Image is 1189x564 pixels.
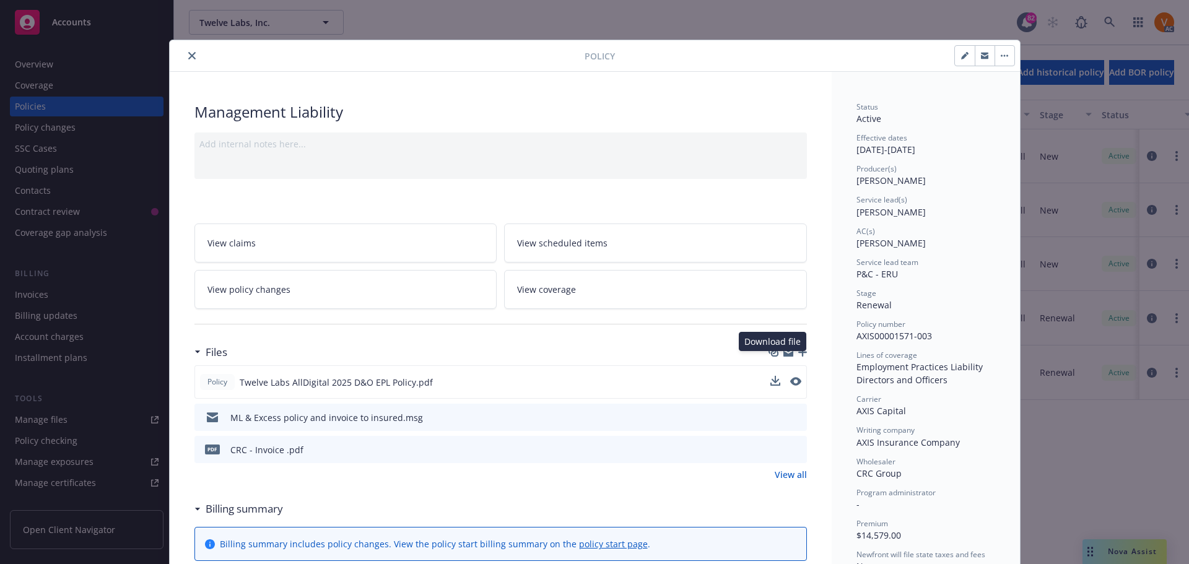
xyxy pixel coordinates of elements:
span: Wholesaler [856,456,895,467]
span: AXIS Insurance Company [856,436,960,448]
div: CRC - Invoice .pdf [230,443,303,456]
button: preview file [791,411,802,424]
h3: Files [206,344,227,360]
div: Directors and Officers [856,373,995,386]
span: CRC Group [856,467,902,479]
span: Producer(s) [856,163,897,174]
a: View claims [194,223,497,262]
span: Active [856,113,881,124]
button: download file [770,376,780,389]
a: View policy changes [194,270,497,309]
button: download file [770,376,780,386]
span: View coverage [517,283,576,296]
a: View scheduled items [504,223,807,262]
span: [PERSON_NAME] [856,237,926,249]
span: $14,579.00 [856,529,901,541]
a: View coverage [504,270,807,309]
span: AC(s) [856,226,875,236]
span: Policy [585,50,615,63]
div: Files [194,344,227,360]
span: [PERSON_NAME] [856,206,926,218]
span: Renewal [856,299,892,311]
div: Employment Practices Liability [856,360,995,373]
button: preview file [790,377,801,386]
div: ML & Excess policy and invoice to insured.msg [230,411,423,424]
div: Billing summary [194,501,283,517]
span: Service lead(s) [856,194,907,205]
button: close [185,48,199,63]
span: Carrier [856,394,881,404]
span: View policy changes [207,283,290,296]
span: AXIS Capital [856,405,906,417]
span: Effective dates [856,132,907,143]
div: [DATE] - [DATE] [856,132,995,156]
a: View all [775,468,807,481]
span: Premium [856,518,888,529]
span: Newfront will file state taxes and fees [856,549,985,560]
button: download file [771,443,781,456]
a: policy start page [579,538,648,550]
span: AXIS00001571-003 [856,330,932,342]
div: Management Liability [194,102,807,123]
div: Add internal notes here... [199,137,802,150]
span: Policy number [856,319,905,329]
span: - [856,498,860,510]
span: Service lead team [856,257,918,267]
div: Billing summary includes policy changes. View the policy start billing summary on the . [220,537,650,550]
span: P&C - ERU [856,268,898,280]
span: Writing company [856,425,915,435]
span: pdf [205,445,220,454]
span: Lines of coverage [856,350,917,360]
button: preview file [790,376,801,389]
span: Twelve Labs AllDigital 2025 D&O EPL Policy.pdf [240,376,433,389]
h3: Billing summary [206,501,283,517]
span: [PERSON_NAME] [856,175,926,186]
span: Program administrator [856,487,936,498]
span: Policy [205,376,230,388]
span: Stage [856,288,876,298]
span: Status [856,102,878,112]
span: View claims [207,236,256,249]
span: View scheduled items [517,236,608,249]
button: preview file [791,443,802,456]
button: download file [771,411,781,424]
